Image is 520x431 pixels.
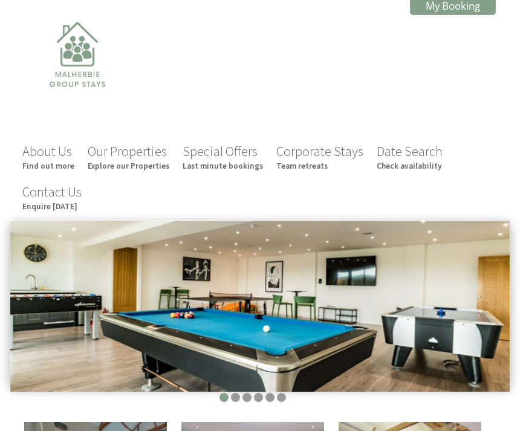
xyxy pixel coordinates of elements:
a: Special OffersLast minute bookings [183,143,263,171]
a: Contact UsEnquire [DATE] [22,183,82,212]
small: Explore our Properties [88,161,169,171]
small: Find out more [22,161,74,171]
small: Check availability [377,161,443,171]
small: Team retreats [276,161,363,171]
a: Corporate StaysTeam retreats [276,143,363,171]
a: Date SearchCheck availability [377,143,443,171]
img: Malherbie Group Stays [17,14,138,135]
a: Our PropertiesExplore our Properties [88,143,169,171]
small: Last minute bookings [183,161,263,171]
small: Enquire [DATE] [22,201,82,212]
a: About UsFind out more [22,143,74,171]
